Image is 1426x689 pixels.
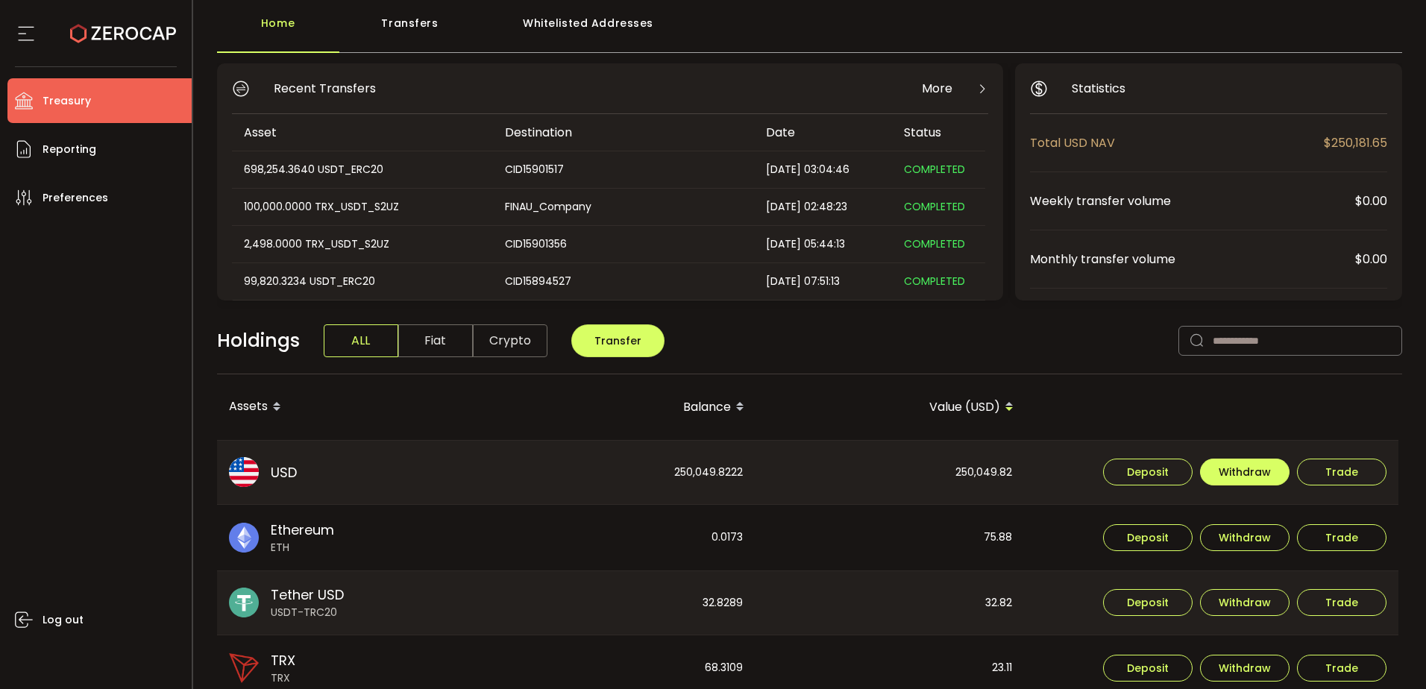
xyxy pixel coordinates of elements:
[1325,467,1358,477] span: Trade
[1103,589,1193,616] button: Deposit
[1127,597,1169,608] span: Deposit
[904,274,965,289] span: COMPLETED
[1324,133,1387,152] span: $250,181.65
[487,505,755,570] div: 0.0173
[1127,467,1169,477] span: Deposit
[904,199,965,214] span: COMPLETED
[1219,597,1271,608] span: Withdraw
[271,605,344,620] span: USDT-TRC20
[756,394,1025,420] div: Value (USD)
[271,540,334,556] span: ETH
[1325,597,1358,608] span: Trade
[274,79,376,98] span: Recent Transfers
[1351,617,1426,689] iframe: Chat Widget
[43,90,91,112] span: Treasury
[493,161,753,178] div: CID15901517
[1127,663,1169,673] span: Deposit
[754,198,892,215] div: [DATE] 02:48:23
[922,79,952,98] span: More
[481,8,696,53] div: Whitelisted Addresses
[398,324,473,357] span: Fiat
[271,670,295,686] span: TRX
[1297,589,1386,616] button: Trade
[324,324,398,357] span: ALL
[339,8,481,53] div: Transfers
[1030,133,1324,152] span: Total USD NAV
[1103,524,1193,551] button: Deposit
[493,198,753,215] div: FINAU_Company
[487,571,755,635] div: 32.8289
[1355,250,1387,268] span: $0.00
[1103,655,1193,682] button: Deposit
[43,609,84,631] span: Log out
[271,585,344,605] span: Tether USD
[904,236,965,251] span: COMPLETED
[493,124,754,141] div: Destination
[754,273,892,290] div: [DATE] 07:51:13
[43,187,108,209] span: Preferences
[232,161,491,178] div: 698,254.3640 USDT_ERC20
[1219,467,1271,477] span: Withdraw
[1355,192,1387,210] span: $0.00
[232,124,493,141] div: Asset
[1297,459,1386,485] button: Trade
[754,236,892,253] div: [DATE] 05:44:13
[487,394,756,420] div: Balance
[229,588,259,617] img: usdt_portfolio.svg
[1127,532,1169,543] span: Deposit
[904,162,965,177] span: COMPLETED
[1200,459,1290,485] button: Withdraw
[1297,524,1386,551] button: Trade
[1200,655,1290,682] button: Withdraw
[1030,250,1355,268] span: Monthly transfer volume
[1103,459,1193,485] button: Deposit
[271,520,334,540] span: Ethereum
[217,394,487,420] div: Assets
[493,273,753,290] div: CID15894527
[1072,79,1125,98] span: Statistics
[217,8,339,53] div: Home
[229,457,259,487] img: usd_portfolio.svg
[1030,192,1355,210] span: Weekly transfer volume
[493,236,753,253] div: CID15901356
[43,139,96,160] span: Reporting
[217,327,300,355] span: Holdings
[229,653,259,683] img: trx_portfolio.png
[594,333,641,348] span: Transfer
[229,523,259,553] img: eth_portfolio.svg
[232,273,491,290] div: 99,820.3234 USDT_ERC20
[754,161,892,178] div: [DATE] 03:04:46
[1200,524,1290,551] button: Withdraw
[1325,532,1358,543] span: Trade
[756,571,1024,635] div: 32.82
[1219,532,1271,543] span: Withdraw
[1219,663,1271,673] span: Withdraw
[232,236,491,253] div: 2,498.0000 TRX_USDT_S2UZ
[756,505,1024,570] div: 75.88
[487,441,755,505] div: 250,049.8222
[271,650,295,670] span: TRX
[232,198,491,215] div: 100,000.0000 TRX_USDT_S2UZ
[756,441,1024,505] div: 250,049.82
[1297,655,1386,682] button: Trade
[1200,589,1290,616] button: Withdraw
[1325,663,1358,673] span: Trade
[892,124,985,141] div: Status
[473,324,547,357] span: Crypto
[271,462,297,482] span: USD
[571,324,665,357] button: Transfer
[754,124,892,141] div: Date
